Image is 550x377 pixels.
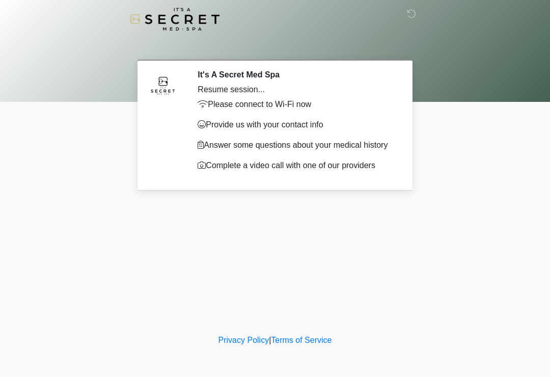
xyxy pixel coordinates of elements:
[130,8,219,31] img: It's A Secret Med Spa Logo
[198,139,395,151] p: Answer some questions about your medical history
[148,70,178,100] img: Agent Avatar
[198,84,395,96] div: Resume session...
[198,119,395,131] p: Provide us with your contact info
[198,159,395,172] p: Complete a video call with one of our providers
[198,70,395,79] h2: It's A Secret Med Spa
[271,336,332,344] a: Terms of Service
[132,37,418,56] h1: ‎ ‎
[198,98,395,111] p: Please connect to Wi-Fi now
[218,336,269,344] a: Privacy Policy
[269,336,271,344] a: |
